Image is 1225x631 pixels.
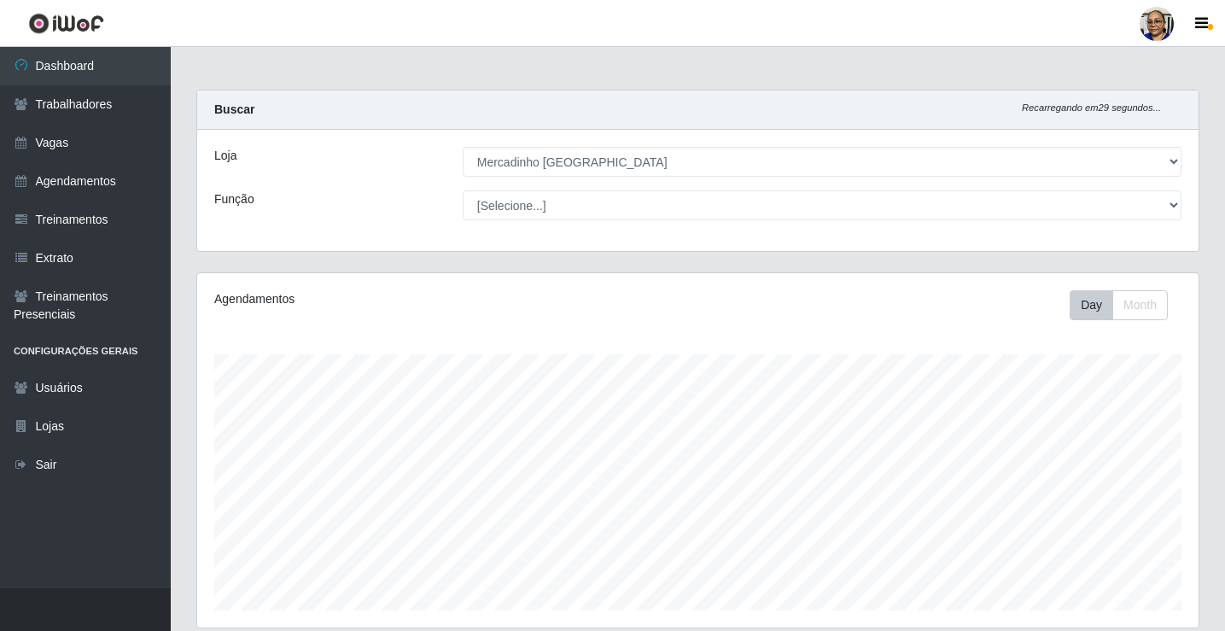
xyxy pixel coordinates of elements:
strong: Buscar [214,102,254,116]
button: Month [1112,290,1168,320]
button: Day [1070,290,1113,320]
label: Loja [214,147,236,165]
label: Função [214,190,254,208]
div: Toolbar with button groups [1070,290,1181,320]
div: First group [1070,290,1168,320]
i: Recarregando em 29 segundos... [1022,102,1161,113]
div: Agendamentos [214,290,603,308]
img: CoreUI Logo [28,13,104,34]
